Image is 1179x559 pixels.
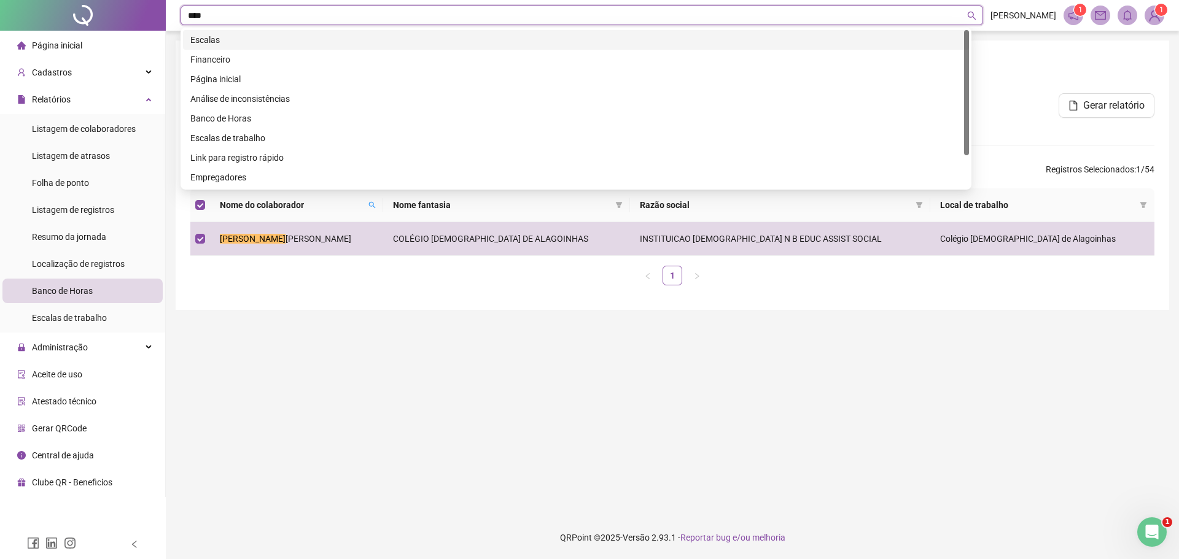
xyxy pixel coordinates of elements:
[1068,101,1078,110] span: file
[693,272,701,280] span: right
[17,478,26,487] span: gift
[45,537,58,549] span: linkedin
[190,112,962,125] div: Banco de Horas
[190,53,962,66] div: Financeiro
[366,196,378,214] span: search
[383,222,630,256] td: COLÉGIO [DEMOGRAPHIC_DATA] DE ALAGOINHAS
[17,397,26,406] span: solution
[17,41,26,50] span: home
[1122,10,1133,21] span: bell
[17,343,26,352] span: lock
[17,424,26,433] span: qrcode
[32,342,88,352] span: Administração
[663,266,682,285] li: 1
[220,234,286,244] mark: [PERSON_NAME]
[638,266,658,285] button: left
[183,148,969,168] div: Link para registro rápido
[32,423,87,433] span: Gerar QRCode
[393,198,610,212] span: Nome fantasia
[32,40,82,50] span: Página inicial
[1059,93,1154,118] button: Gerar relatório
[286,234,351,244] span: [PERSON_NAME]
[183,168,969,187] div: Empregadores
[17,95,26,104] span: file
[638,266,658,285] li: Página anterior
[166,516,1179,559] footer: QRPoint © 2025 - 2.93.1 -
[183,128,969,148] div: Escalas de trabalho
[687,266,707,285] button: right
[190,131,962,145] div: Escalas de trabalho
[17,370,26,379] span: audit
[190,72,962,86] div: Página inicial
[615,201,623,209] span: filter
[613,196,625,214] span: filter
[27,537,39,549] span: facebook
[220,198,364,212] span: Nome do colaborador
[1095,10,1106,21] span: mail
[623,533,650,542] span: Versão
[190,33,962,47] div: Escalas
[967,11,976,20] span: search
[916,201,923,209] span: filter
[32,450,94,460] span: Central de ajuda
[190,151,962,164] div: Link para registro rápido
[1140,201,1147,209] span: filter
[17,451,26,460] span: info-circle
[32,205,114,215] span: Listagem de registros
[183,69,969,89] div: Página inicial
[32,151,110,161] span: Listagem de atrasos
[1046,163,1154,182] span: : 1 / 54
[32,124,136,134] span: Listagem de colaboradores
[1068,10,1079,21] span: notification
[630,222,930,256] td: INSTITUICAO [DEMOGRAPHIC_DATA] N B EDUC ASSIST SOCIAL
[183,89,969,109] div: Análise de inconsistências
[1074,4,1086,16] sup: 1
[17,68,26,77] span: user-add
[940,198,1135,212] span: Local de trabalho
[183,50,969,69] div: Financeiro
[32,477,112,487] span: Clube QR - Beneficios
[32,178,89,188] span: Folha de ponto
[130,540,139,549] span: left
[32,67,72,77] span: Cadastros
[1155,4,1167,16] sup: Atualize o seu contato no menu Meus Dados
[913,196,925,214] span: filter
[687,266,707,285] li: Próxima página
[32,259,125,269] span: Localização de registros
[990,9,1056,22] span: [PERSON_NAME]
[1159,6,1164,14] span: 1
[640,198,911,212] span: Razão social
[32,286,93,296] span: Banco de Horas
[32,232,106,242] span: Resumo da jornada
[190,92,962,106] div: Análise de inconsistências
[1162,517,1172,527] span: 1
[32,396,96,406] span: Atestado técnico
[368,201,376,209] span: search
[663,266,682,285] a: 1
[183,30,969,50] div: Escalas
[32,94,71,104] span: Relatórios
[32,369,82,379] span: Aceite de uso
[1083,98,1145,113] span: Gerar relatório
[1137,517,1167,547] iframe: Intercom live chat
[1046,164,1134,174] span: Registros Selecionados
[1145,6,1164,25] img: 75474
[1137,196,1150,214] span: filter
[32,313,107,323] span: Escalas de trabalho
[644,272,652,280] span: left
[190,171,962,184] div: Empregadores
[1078,6,1083,14] span: 1
[64,537,76,549] span: instagram
[680,533,785,542] span: Reportar bug e/ou melhoria
[930,222,1154,256] td: Colégio [DEMOGRAPHIC_DATA] de Alagoinhas
[183,109,969,128] div: Banco de Horas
